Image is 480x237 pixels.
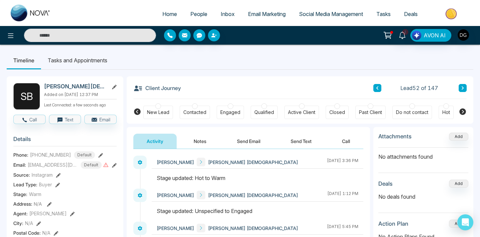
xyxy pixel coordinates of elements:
[32,171,53,178] span: Instagram
[208,159,298,166] span: [PERSON_NAME] [DEMOGRAPHIC_DATA]
[133,134,177,149] button: Activity
[221,11,235,17] span: Inbox
[394,29,410,41] a: 1
[208,225,298,232] span: [PERSON_NAME] [DEMOGRAPHIC_DATA]
[277,134,325,149] button: Send Text
[442,109,450,116] div: Hot
[29,210,67,217] span: [PERSON_NAME]
[254,109,274,116] div: Qualified
[402,29,408,35] span: 1
[412,31,421,40] img: Lead Flow
[28,161,78,168] span: [EMAIL_ADDRESS][DOMAIN_NAME]
[49,115,81,124] button: Text
[449,133,468,139] span: Add
[34,201,42,207] span: N/A
[13,136,117,146] h3: Details
[13,115,46,124] button: Call
[44,83,106,90] h2: [PERSON_NAME][DEMOGRAPHIC_DATA]
[39,181,52,188] span: Buyer
[224,134,274,149] button: Send Email
[13,171,30,178] span: Source:
[292,8,370,20] a: Social Media Management
[13,151,28,158] span: Phone:
[329,134,363,149] button: Call
[329,109,345,116] div: Closed
[376,11,391,17] span: Tasks
[13,83,40,110] div: S B
[378,133,412,140] h3: Attachments
[288,109,315,116] div: Active Client
[29,191,41,198] span: Warm
[327,224,358,232] div: [DATE] 5:45 PM
[190,11,207,17] span: People
[13,191,27,198] span: Stage:
[13,161,26,168] span: Email:
[84,115,117,124] button: Email
[370,8,397,20] a: Tasks
[44,92,117,98] p: Added on [DATE] 12:37 PM
[424,31,446,39] span: AVON AI
[457,214,473,230] div: Open Intercom Messenger
[327,191,358,199] div: [DATE] 1:12 PM
[183,109,206,116] div: Contacted
[184,8,214,20] a: People
[299,11,363,17] span: Social Media Management
[180,134,220,149] button: Notes
[359,109,382,116] div: Past Client
[41,51,114,69] li: Tasks and Appointments
[157,192,194,199] span: [PERSON_NAME]
[208,192,298,199] span: [PERSON_NAME] [DEMOGRAPHIC_DATA]
[214,8,241,20] a: Inbox
[378,193,468,201] p: No deals found
[11,5,51,21] img: Nova CRM Logo
[220,109,240,116] div: Engaged
[30,151,71,158] span: [PHONE_NUMBER]
[13,181,37,188] span: Lead Type:
[378,180,393,187] h3: Deals
[449,180,468,188] button: Add
[378,148,468,161] p: No attachments found
[449,133,468,141] button: Add
[44,101,117,108] p: Last Connected: a few seconds ago
[162,11,177,17] span: Home
[13,200,42,207] span: Address:
[147,109,169,116] div: New Lead
[81,161,102,169] span: Default
[404,11,418,17] span: Deals
[378,220,408,227] h3: Action Plan
[449,220,468,228] button: Add
[13,229,41,236] span: Postal Code :
[74,151,95,159] span: Default
[397,8,424,20] a: Deals
[13,220,23,227] span: City :
[156,8,184,20] a: Home
[458,29,469,41] img: User Avatar
[157,225,194,232] span: [PERSON_NAME]
[25,220,33,227] span: N/A
[428,6,476,21] img: Market-place.gif
[248,11,286,17] span: Email Marketing
[133,83,181,93] h3: Client Journey
[42,229,50,236] span: N/A
[7,51,41,69] li: Timeline
[327,158,358,166] div: [DATE] 3:36 PM
[396,109,428,116] div: Do not contact
[410,29,451,42] button: AVON AI
[157,159,194,166] span: [PERSON_NAME]
[400,84,438,92] span: Lead 52 of 147
[13,210,28,217] span: Agent:
[241,8,292,20] a: Email Marketing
